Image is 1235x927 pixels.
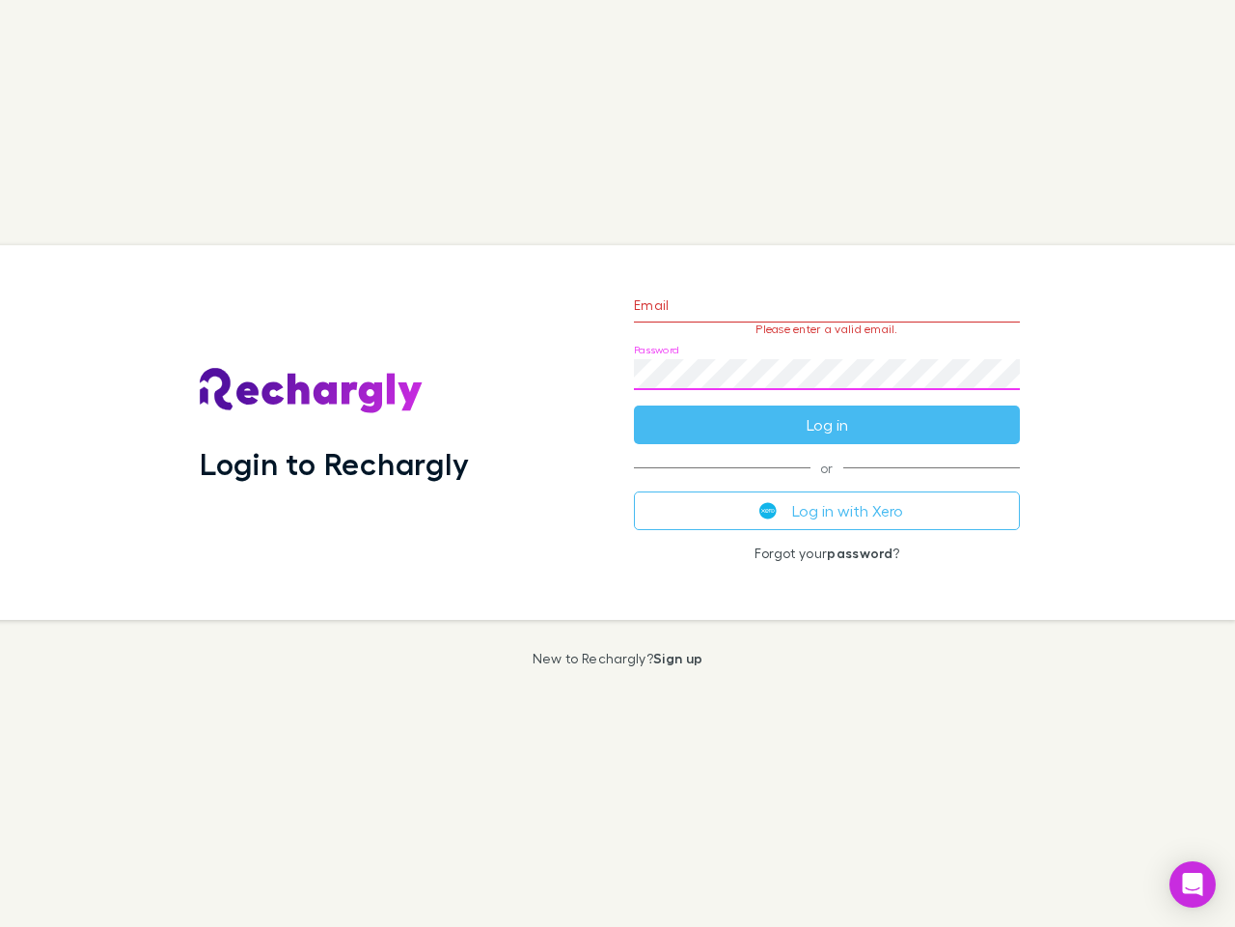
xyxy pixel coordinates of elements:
[634,467,1020,468] span: or
[653,650,702,666] a: Sign up
[634,343,679,357] label: Password
[634,406,1020,444] button: Log in
[634,323,1020,336] p: Please enter a valid email.
[200,445,469,482] h1: Login to Rechargly
[759,502,777,520] img: Xero's logo
[827,545,892,561] a: password
[200,368,424,414] img: Rechargly's Logo
[1169,861,1216,908] div: Open Intercom Messenger
[634,492,1020,530] button: Log in with Xero
[533,651,703,666] p: New to Rechargly?
[634,546,1020,561] p: Forgot your ?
